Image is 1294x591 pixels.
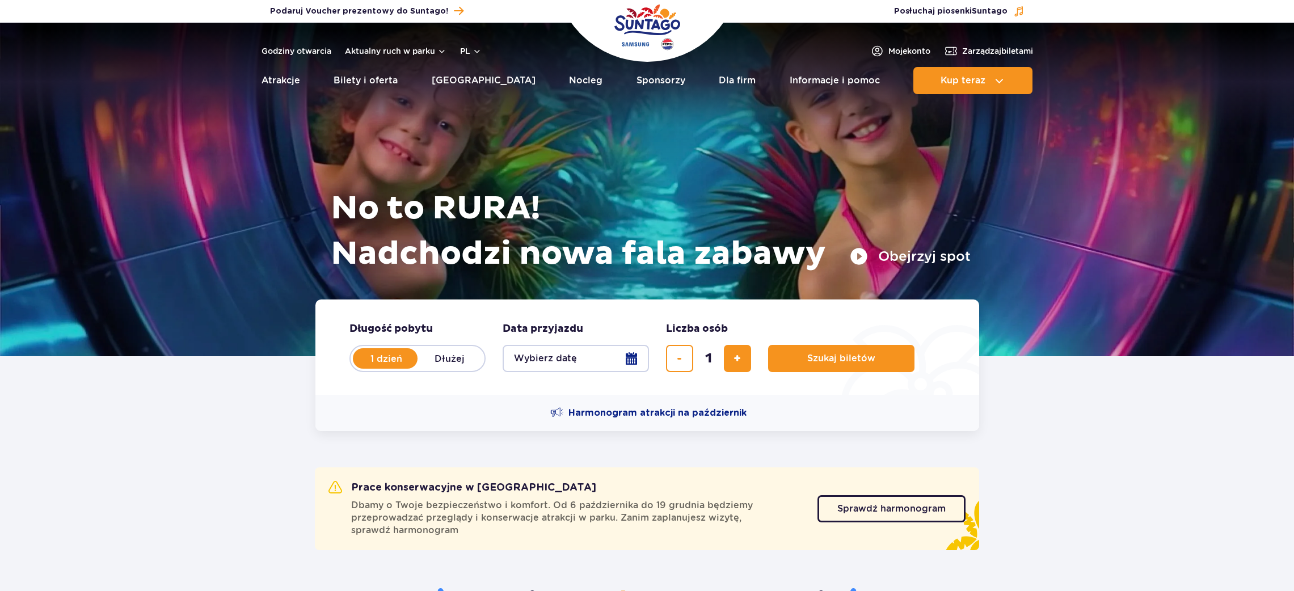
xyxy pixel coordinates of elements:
span: Liczba osób [666,322,728,336]
span: Sprawdź harmonogram [837,504,946,513]
form: Planowanie wizyty w Park of Poland [315,299,979,395]
a: Informacje i pomoc [790,67,880,94]
input: liczba biletów [695,345,722,372]
label: 1 dzień [354,347,419,370]
span: Długość pobytu [349,322,433,336]
button: dodaj bilet [724,345,751,372]
a: Bilety i oferta [334,67,398,94]
a: Godziny otwarcia [262,45,331,57]
button: Posłuchaj piosenkiSuntago [894,6,1025,17]
a: Harmonogram atrakcji na październik [550,406,747,420]
a: [GEOGRAPHIC_DATA] [432,67,536,94]
a: Sprawdź harmonogram [817,495,966,522]
a: Dla firm [719,67,756,94]
button: Aktualny ruch w parku [345,47,446,56]
button: Obejrzyj spot [850,247,971,265]
span: Szukaj biletów [807,353,875,364]
span: Posłuchaj piosenki [894,6,1008,17]
span: Dbamy o Twoje bezpieczeństwo i komfort. Od 6 października do 19 grudnia będziemy przeprowadzać pr... [351,499,804,537]
a: Nocleg [569,67,602,94]
label: Dłużej [418,347,482,370]
button: Kup teraz [913,67,1032,94]
button: Szukaj biletów [768,345,914,372]
span: Data przyjazdu [503,322,583,336]
span: Zarządzaj biletami [962,45,1033,57]
h1: No to RURA! Nadchodzi nowa fala zabawy [331,186,971,277]
a: Sponsorzy [637,67,685,94]
button: Wybierz datę [503,345,649,372]
span: Harmonogram atrakcji na październik [568,407,747,419]
a: Zarządzajbiletami [944,44,1033,58]
span: Suntago [972,7,1008,15]
a: Podaruj Voucher prezentowy do Suntago! [270,3,463,19]
a: Atrakcje [262,67,300,94]
span: Podaruj Voucher prezentowy do Suntago! [270,6,448,17]
h2: Prace konserwacyjne w [GEOGRAPHIC_DATA] [328,481,596,495]
a: Mojekonto [870,44,930,58]
button: usuń bilet [666,345,693,372]
button: pl [460,45,482,57]
span: Kup teraz [941,75,985,86]
span: Moje konto [888,45,930,57]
